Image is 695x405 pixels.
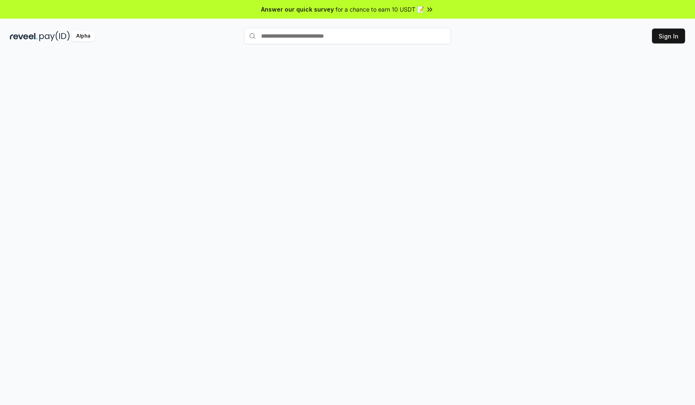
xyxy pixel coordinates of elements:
[261,5,334,14] span: Answer our quick survey
[336,5,424,14] span: for a chance to earn 10 USDT 📝
[72,31,95,41] div: Alpha
[39,31,70,41] img: pay_id
[652,29,685,43] button: Sign In
[10,31,38,41] img: reveel_dark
